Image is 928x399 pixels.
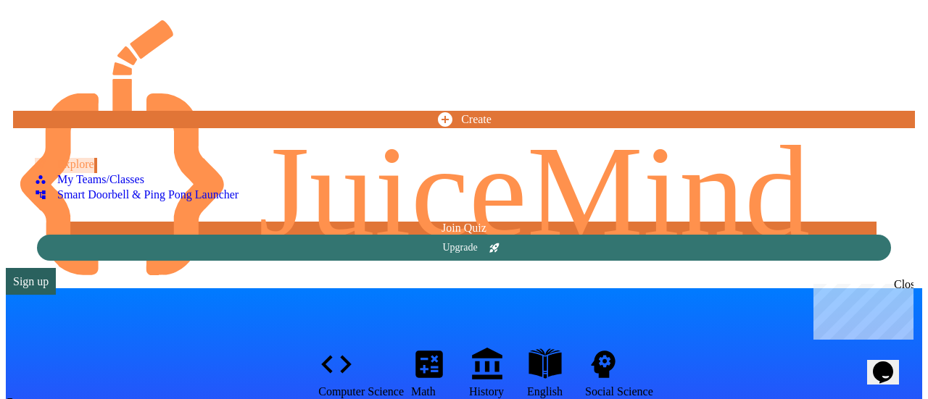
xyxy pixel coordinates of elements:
[6,268,56,295] a: Sign up
[6,6,100,92] div: Chat with us now!Close
[35,173,144,186] div: My Teams/Classes
[13,111,915,128] a: Create
[808,278,913,340] iframe: chat widget
[442,242,477,253] div: Upgrade
[411,385,462,398] div: Math
[867,341,913,385] iframe: chat widget
[527,385,578,398] div: English
[35,188,239,201] div: Smart Doorbell & Ping Pong Launcher
[35,188,239,203] a: Smart Doorbell & Ping Pong Launcher
[6,235,922,261] a: Upgrade
[51,222,877,235] a: Join Quiz
[35,173,144,188] a: My Teams/Classes
[35,158,94,171] div: Explore
[469,385,520,398] div: History
[318,385,404,398] div: Computer Science
[20,20,908,275] img: logo-orange.svg
[35,158,97,173] a: Explore
[585,385,653,398] div: Social Science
